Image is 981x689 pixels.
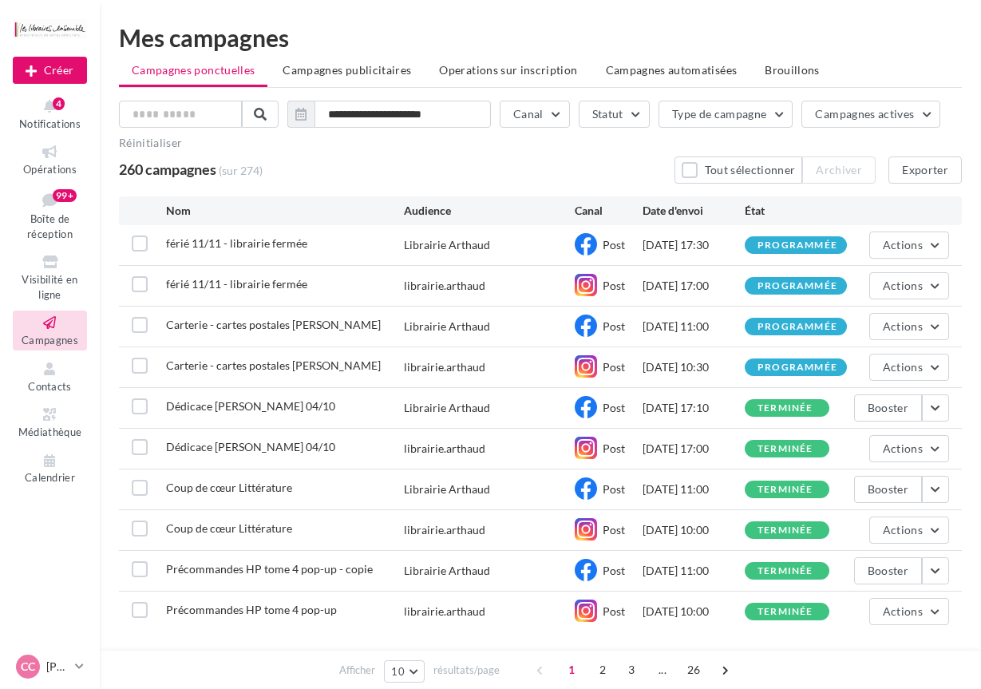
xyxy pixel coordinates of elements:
div: terminée [758,607,813,617]
button: Campagnes actives [801,101,940,128]
a: Médiathèque [13,402,87,442]
span: Carterie - cartes postales Laura Francese [166,318,381,331]
span: Brouillons [765,63,820,77]
button: Créer [13,57,87,84]
span: 3 [619,657,644,683]
div: programmée [758,281,837,291]
div: [DATE] 11:00 [643,481,745,497]
div: librairie.arthaud [404,441,485,457]
a: Boîte de réception99+ [13,186,87,244]
span: 26 [681,657,707,683]
span: Précommandes HP tome 4 pop-up - copie [166,562,373,576]
button: Archiver [802,156,876,184]
div: État [745,203,847,219]
span: Campagnes automatisées [606,63,738,77]
span: Boîte de réception [27,212,73,240]
div: [DATE] 17:00 [643,441,745,457]
span: Post [603,238,625,251]
button: Canal [500,101,570,128]
a: Calendrier [13,449,87,488]
div: Mes campagnes [119,26,962,49]
span: Coup de cœur Littérature [166,481,292,494]
span: Post [603,279,625,292]
span: 10 [391,665,405,678]
div: [DATE] 10:00 [643,522,745,538]
span: Contacts [28,380,72,393]
span: 1 [559,657,584,683]
span: Post [603,442,625,455]
span: 2 [590,657,615,683]
span: Dédicace Alain Aspect 04/10 [166,399,335,413]
span: Actions [883,360,923,374]
div: Audience [404,203,574,219]
div: programmée [758,362,837,373]
button: Actions [869,517,949,544]
div: librairie.arthaud [404,278,485,294]
button: Actions [869,354,949,381]
span: Coup de cœur Littérature [166,521,292,535]
button: Actions [869,598,949,625]
div: Librairie Arthaud [404,563,490,579]
div: [DATE] 10:00 [643,604,745,620]
button: Actions [869,232,949,259]
div: [DATE] 17:00 [643,278,745,294]
div: terminée [758,566,813,576]
div: [DATE] 10:30 [643,359,745,375]
div: 99+ [53,189,77,202]
span: Actions [883,238,923,251]
span: Afficher [339,663,375,678]
span: Campagnes publicitaires [283,63,411,77]
span: Précommandes HP tome 4 pop-up [166,603,337,616]
a: Campagnes [13,311,87,350]
button: Statut [579,101,650,128]
div: terminée [758,485,813,495]
div: terminée [758,403,813,414]
div: terminée [758,444,813,454]
div: [DATE] 17:30 [643,237,745,253]
div: librairie.arthaud [404,359,485,375]
span: Post [603,482,625,496]
span: Post [603,564,625,577]
button: Actions [869,435,949,462]
div: [DATE] 11:00 [643,563,745,579]
span: Médiathèque [18,426,82,438]
span: Actions [883,319,923,333]
span: (sur 274) [219,163,263,179]
div: [DATE] 17:10 [643,400,745,416]
div: Nouvelle campagne [13,57,87,84]
span: Notifications [19,117,81,130]
a: Contacts [13,357,87,396]
button: Booster [854,476,922,503]
div: Nom [166,203,405,219]
button: Actions [869,313,949,340]
span: Actions [883,604,923,618]
div: 4 [53,97,65,110]
span: Campagnes [22,334,78,346]
a: Visibilité en ligne [13,250,87,304]
button: Notifications 4 [13,94,87,133]
a: Opérations [13,140,87,179]
div: Canal [575,203,643,219]
div: [DATE] 11:00 [643,319,745,335]
button: 10 [384,660,425,683]
span: Post [603,604,625,618]
span: CC [21,659,35,675]
span: Actions [883,442,923,455]
span: Campagnes actives [815,107,914,121]
div: programmée [758,322,837,332]
div: programmée [758,240,837,251]
span: Post [603,360,625,374]
button: Booster [854,557,922,584]
div: Librairie Arthaud [404,237,490,253]
a: CC [PERSON_NAME] [13,651,87,682]
span: Actions [883,523,923,537]
button: Réinitialiser [119,137,183,149]
p: [PERSON_NAME] [46,659,69,675]
button: Exporter [888,156,962,184]
div: librairie.arthaud [404,522,485,538]
span: 260 campagnes [119,160,216,178]
button: Type de campagne [659,101,793,128]
div: Librairie Arthaud [404,319,490,335]
span: Post [603,523,625,537]
div: Librairie Arthaud [404,481,490,497]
